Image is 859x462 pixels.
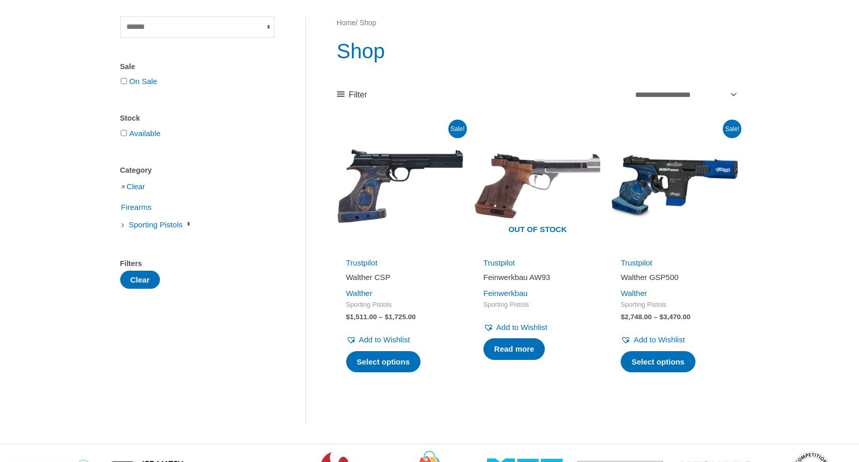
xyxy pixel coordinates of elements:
[659,313,663,321] span: $
[621,351,695,373] a: Select options for “Walther GSP500”
[385,313,389,321] span: $
[621,272,729,283] h2: Walther GSP500
[483,320,547,335] a: Add to Wishlist
[621,301,729,309] span: Sporting Pistols
[346,272,455,283] h2: Walther CSP
[337,123,464,250] img: Walther CSP
[120,256,274,271] div: Filters
[120,199,153,216] span: Firearms
[128,216,184,234] span: Sporting Pistols
[483,272,592,286] a: Feinwerkbau AW93
[346,333,410,347] a: Add to Wishlist
[120,202,153,211] a: Firearms
[483,272,592,283] h2: Feinwerkbau AW93
[385,313,416,321] bdi: 1,725.00
[121,78,127,84] input: On Sale
[120,111,274,126] div: Stock
[128,220,194,228] a: Sporting Pistols
[621,313,625,321] span: $
[621,289,647,298] a: Walther
[379,313,383,321] span: –
[483,301,592,309] span: Sporting Pistols
[120,163,274,178] div: Category
[654,313,658,321] span: –
[346,313,377,321] bdi: 1,511.00
[337,87,367,103] a: Filter
[129,129,161,138] a: Available
[346,301,455,309] span: Sporting Pistols
[621,333,685,347] a: Add to Wishlist
[634,335,685,344] span: Add to Wishlist
[337,37,739,65] h1: Shop
[346,258,378,267] a: Trustpilot
[482,218,593,242] span: Out of stock
[346,289,372,298] a: Walther
[483,338,545,360] a: Select options for “Feinwerkbau AW93”
[129,77,157,86] a: On Sale
[121,130,127,136] input: Available
[474,123,601,250] img: Feinwerkbau AW93
[496,323,547,332] span: Add to Wishlist
[120,59,274,74] div: Sale
[621,272,729,286] a: Walther GSP500
[126,182,145,191] a: Clear
[349,87,367,103] span: Filter
[120,271,160,289] button: Clear
[337,19,356,27] a: Home
[337,16,739,30] nav: Breadcrumb
[346,313,350,321] span: $
[483,289,528,298] a: Feinwerkbau
[346,351,421,373] a: Select options for “Walther CSP”
[631,86,739,103] select: Shop order
[621,313,652,321] bdi: 2,748.00
[474,123,601,250] a: Out of stock
[611,123,738,250] img: Walther GSP500 .22LR
[346,272,455,286] a: Walther CSP
[659,313,690,321] bdi: 3,470.00
[621,258,652,267] a: Trustpilot
[448,120,467,138] span: Sale!
[723,120,741,138] span: Sale!
[483,258,515,267] a: Trustpilot
[359,335,410,344] span: Add to Wishlist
